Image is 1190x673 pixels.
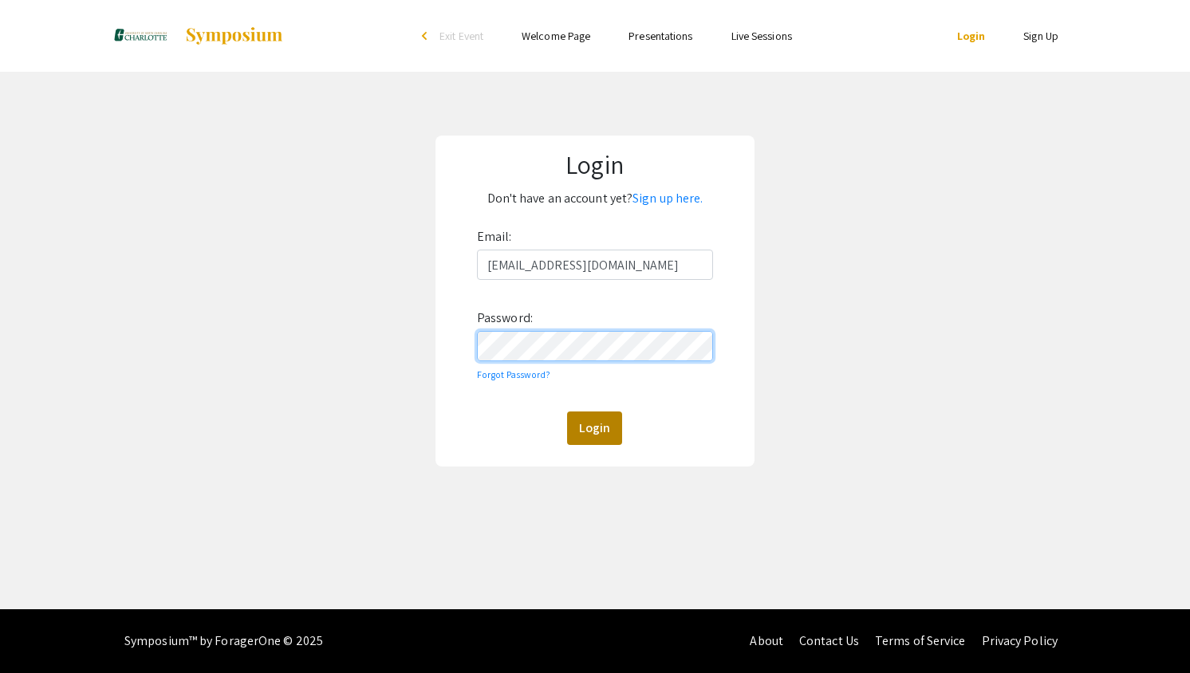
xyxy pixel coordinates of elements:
[112,16,284,56] a: Honors Research Symposium 2025
[12,601,68,661] iframe: Chat
[447,149,743,179] h1: Login
[477,368,551,380] a: Forgot Password?
[731,29,792,43] a: Live Sessions
[522,29,590,43] a: Welcome Page
[957,29,986,43] a: Login
[1023,29,1058,43] a: Sign Up
[799,632,859,649] a: Contact Us
[875,632,966,649] a: Terms of Service
[567,411,622,445] button: Login
[439,29,483,43] span: Exit Event
[124,609,323,673] div: Symposium™ by ForagerOne © 2025
[184,26,284,45] img: Symposium by ForagerOne
[447,186,743,211] p: Don't have an account yet?
[112,16,168,56] img: Honors Research Symposium 2025
[422,31,431,41] div: arrow_back_ios
[750,632,783,649] a: About
[632,190,703,207] a: Sign up here.
[628,29,692,43] a: Presentations
[477,224,512,250] label: Email:
[982,632,1058,649] a: Privacy Policy
[477,305,533,331] label: Password:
